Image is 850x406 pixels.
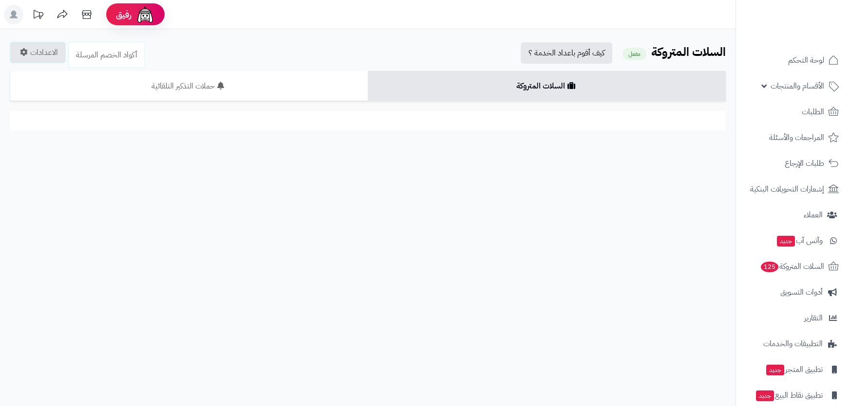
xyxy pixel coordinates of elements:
[771,79,824,93] span: الأقسام والمنتجات
[777,236,795,247] span: جديد
[742,255,844,278] a: السلات المتروكة125
[802,105,824,119] span: الطلبات
[68,42,145,68] a: أكواد الخصم المرسلة
[135,5,155,24] img: ai-face.png
[755,388,823,402] span: تطبيق نقاط البيع
[742,229,844,252] a: وآتس آبجديد
[742,203,844,227] a: العملاء
[765,363,823,376] span: تطبيق المتجر
[804,311,823,325] span: التقارير
[742,281,844,304] a: أدوات التسويق
[26,5,50,27] a: تحديثات المنصة
[10,71,368,101] a: حملات التذكير التلقائية
[763,337,823,351] span: التطبيقات والخدمات
[742,306,844,330] a: التقارير
[10,42,66,63] a: الاعدادات
[742,358,844,381] a: تطبيق المتجرجديد
[742,100,844,124] a: الطلبات
[780,285,823,299] span: أدوات التسويق
[776,234,823,247] span: وآتس آب
[742,49,844,72] a: لوحة التحكم
[785,157,824,170] span: طلبات الإرجاع
[804,208,823,222] span: العملاء
[769,131,824,144] span: المراجعات والأسئلة
[760,260,824,273] span: السلات المتروكة
[651,43,726,61] b: السلات المتروكة
[368,71,726,101] a: السلات المتروكة
[521,42,612,64] a: كيف أقوم باعداد الخدمة ؟
[750,182,824,196] span: إشعارات التحويلات البنكية
[742,332,844,355] a: التطبيقات والخدمات
[788,53,824,67] span: لوحة التحكم
[116,9,132,20] span: رفيق
[766,365,784,375] span: جديد
[742,126,844,149] a: المراجعات والأسئلة
[742,152,844,175] a: طلبات الإرجاع
[623,48,646,60] small: مفعل
[756,390,774,401] span: جديد
[761,262,778,272] span: 125
[742,177,844,201] a: إشعارات التحويلات البنكية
